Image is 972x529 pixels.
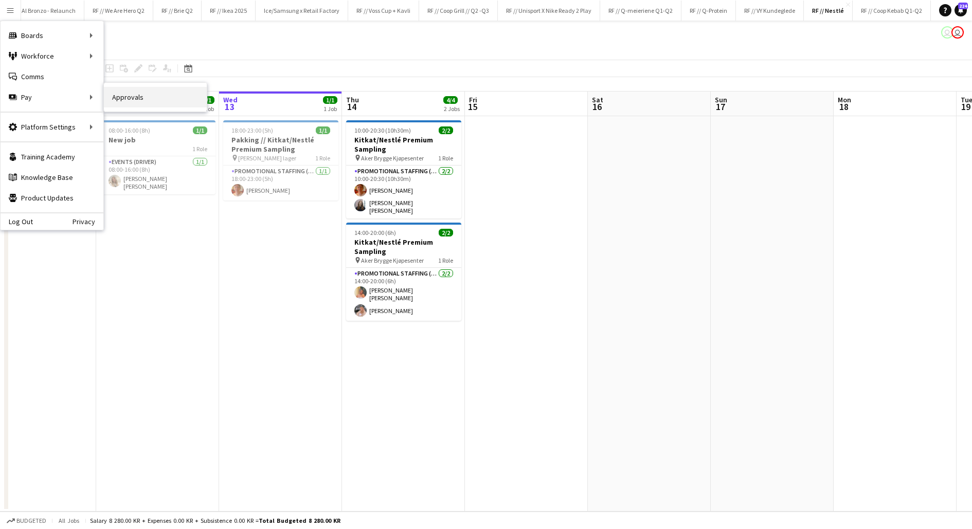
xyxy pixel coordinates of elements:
span: 1 Role [192,145,207,153]
span: Aker Brygge Kjøpesenter [361,154,424,162]
span: 13 [222,101,238,113]
span: 14:00-20:00 (6h) [354,229,396,236]
div: Workforce [1,46,103,66]
app-user-avatar: Alexander Skeppland Hole [951,26,964,39]
button: Ice/Samsung x Retail Factory [256,1,348,21]
span: 1 Role [438,154,453,162]
a: Comms [1,66,103,87]
app-job-card: 08:00-16:00 (8h)1/1New job1 RoleEvents (Driver)1/108:00-16:00 (8h)[PERSON_NAME] [PERSON_NAME] [100,120,215,194]
span: 2/2 [439,229,453,236]
button: RF // Coop Grill // Q2 -Q3 [419,1,498,21]
button: Budgeted [5,515,48,526]
button: RF // Unisport X Nike Ready 2 Play [498,1,600,21]
div: 1 Job [323,105,337,113]
button: RF // Coop Kebab Q1-Q2 [853,1,931,21]
app-job-card: 10:00-20:30 (10h30m)2/2Kitkat/Nestlé Premium Sampling Aker Brygge Kjøpesenter1 RolePromotional St... [346,120,461,218]
span: 17 [713,101,727,113]
span: 18:00-23:00 (5h) [231,126,273,134]
app-card-role: Promotional Staffing (Brand Ambassadors)2/210:00-20:30 (10h30m)[PERSON_NAME][PERSON_NAME] [PERSON... [346,166,461,218]
span: Wed [223,95,238,104]
h3: Kitkat/Nestlé Premium Sampling [346,135,461,154]
span: 2/2 [439,126,453,134]
span: [PERSON_NAME] lager [238,154,296,162]
span: 08:00-16:00 (8h) [109,126,150,134]
span: 14 [345,101,359,113]
div: Boards [1,25,103,46]
div: 1 Job [201,105,214,113]
span: 224 [958,3,968,9]
span: 1/1 [200,96,214,104]
span: 16 [590,101,603,113]
span: Mon [838,95,851,104]
span: 1/1 [323,96,337,104]
button: RF // Nestlé [804,1,853,21]
span: 18 [836,101,851,113]
app-card-role: Promotional Staffing (Brand Ambassadors)2/214:00-20:00 (6h)[PERSON_NAME] [PERSON_NAME][PERSON_NAME] [346,268,461,321]
a: 224 [955,4,967,16]
span: Budgeted [16,517,46,524]
span: 1/1 [193,126,207,134]
div: Pay [1,87,103,107]
app-job-card: 18:00-23:00 (5h)1/1Pakking // Kitkat/Nestlé Premium Sampling [PERSON_NAME] lager1 RolePromotional... [223,120,338,200]
button: RF // We Are Hero Q2 [84,1,153,21]
span: All jobs [57,517,81,524]
app-job-card: 14:00-20:00 (6h)2/2Kitkat/Nestlé Premium Sampling Aker Brygge Kjøpesenter1 RolePromotional Staffi... [346,223,461,321]
button: RF // Voss Cup + Kavli [348,1,419,21]
h3: New job [100,135,215,144]
app-user-avatar: Alexander Skeppland Hole [941,26,953,39]
span: Aker Brygge Kjøpesenter [361,257,424,264]
button: RF // Ikea 2025 [202,1,256,21]
a: Training Academy [1,147,103,167]
span: 1 Role [438,257,453,264]
span: 10:00-20:30 (10h30m) [354,126,411,134]
button: RF // Brie Q2 [153,1,202,21]
a: Privacy [73,217,103,226]
a: Log Out [1,217,33,226]
app-card-role: Promotional Staffing (Brand Ambassadors)1/118:00-23:00 (5h)[PERSON_NAME] [223,166,338,200]
button: RF // Q-meieriene Q1-Q2 [600,1,681,21]
div: 2 Jobs [444,105,460,113]
button: RF // Q-Protein [681,1,736,21]
h3: Pakking // Kitkat/Nestlé Premium Sampling [223,135,338,154]
app-card-role: Events (Driver)1/108:00-16:00 (8h)[PERSON_NAME] [PERSON_NAME] [100,156,215,194]
span: Fri [469,95,477,104]
span: Total Budgeted 8 280.00 KR [259,517,340,524]
a: Knowledge Base [1,167,103,188]
div: Platform Settings [1,117,103,137]
button: RF // VY Kundeglede [736,1,804,21]
div: Salary 8 280.00 KR + Expenses 0.00 KR + Subsistence 0.00 KR = [90,517,340,524]
span: Sun [715,95,727,104]
span: Sat [592,95,603,104]
span: Thu [346,95,359,104]
span: 15 [467,101,477,113]
a: Product Updates [1,188,103,208]
h3: Kitkat/Nestlé Premium Sampling [346,238,461,256]
a: Approvals [104,87,207,107]
span: 4/4 [443,96,458,104]
span: 1/1 [316,126,330,134]
span: 1 Role [315,154,330,162]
